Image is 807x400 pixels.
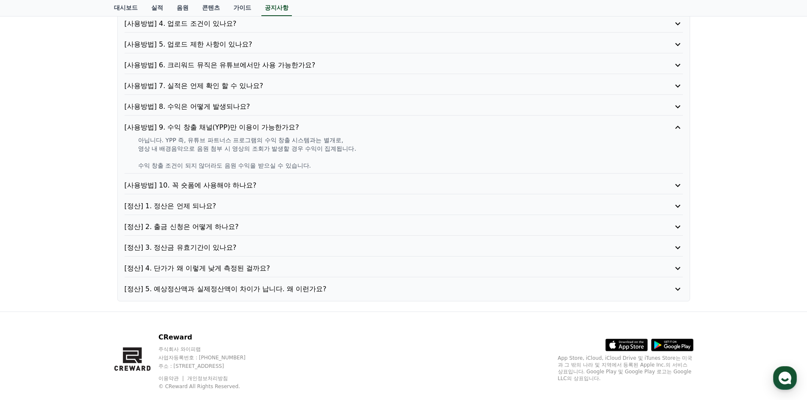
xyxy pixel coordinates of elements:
button: [정산] 4. 단가가 왜 이렇게 낮게 측정된 걸까요? [125,263,683,273]
p: [정산] 1. 정산은 언제 되나요? [125,201,638,211]
button: [사용방법] 7. 실적은 언제 확인 할 수 있나요? [125,81,683,91]
p: 아닙니다. YPP 즉, 유튜브 파트너스 프로그램의 수익 창출 시스템과는 별개로, [138,136,683,144]
p: CReward [158,332,262,342]
button: [사용방법] 4. 업로드 조건이 있나요? [125,19,683,29]
p: 주소 : [STREET_ADDRESS] [158,363,262,370]
a: 이용약관 [158,375,185,381]
p: 수익 창출 조건이 되지 않더라도 음원 수익을 받으실 수 있습니다. [138,161,683,170]
a: 대화 [56,268,109,290]
p: [사용방법] 9. 수익 창출 채널(YPP)만 이용이 가능한가요? [125,122,638,132]
a: 홈 [3,268,56,290]
p: [정산] 5. 예상정산액과 실제정산액이 차이가 납니다. 왜 이런가요? [125,284,638,294]
span: 설정 [131,281,141,288]
p: [정산] 3. 정산금 유효기간이 있나요? [125,243,638,253]
span: 대화 [78,281,88,288]
p: © CReward All Rights Reserved. [158,383,262,390]
button: [정산] 5. 예상정산액과 실제정산액이 차이가 납니다. 왜 이런가요? [125,284,683,294]
p: [사용방법] 4. 업로드 조건이 있나요? [125,19,638,29]
p: [사용방법] 5. 업로드 제한 사항이 있나요? [125,39,638,50]
button: [사용방법] 8. 수익은 어떻게 발생되나요? [125,102,683,112]
button: [사용방법] 9. 수익 창출 채널(YPP)만 이용이 가능한가요? [125,122,683,132]
button: [사용방법] 10. 꼭 숏폼에 사용해야 하나요? [125,180,683,190]
p: App Store, iCloud, iCloud Drive 및 iTunes Store는 미국과 그 밖의 나라 및 지역에서 등록된 Apple Inc.의 서비스 상표입니다. Goo... [558,355,693,382]
button: [사용방법] 5. 업로드 제한 사항이 있나요? [125,39,683,50]
span: 홈 [27,281,32,288]
p: [사용방법] 6. 크리워드 뮤직은 유튜브에서만 사용 가능한가요? [125,60,638,70]
a: 개인정보처리방침 [187,375,228,381]
a: 설정 [109,268,163,290]
p: 주식회사 와이피랩 [158,346,262,353]
button: [정산] 3. 정산금 유효기간이 있나요? [125,243,683,253]
p: [정산] 2. 출금 신청은 어떻게 하나요? [125,222,638,232]
button: [정산] 1. 정산은 언제 되나요? [125,201,683,211]
button: [정산] 2. 출금 신청은 어떻게 하나요? [125,222,683,232]
p: [사용방법] 10. 꼭 숏폼에 사용해야 하나요? [125,180,638,190]
p: 영상 내 배경음악으로 음원 첨부 시 영상의 조회가 발생할 경우 수익이 집계됩니다. [138,144,683,153]
p: [사용방법] 8. 수익은 어떻게 발생되나요? [125,102,638,112]
p: [사용방법] 7. 실적은 언제 확인 할 수 있나요? [125,81,638,91]
p: [정산] 4. 단가가 왜 이렇게 낮게 측정된 걸까요? [125,263,638,273]
button: [사용방법] 6. 크리워드 뮤직은 유튜브에서만 사용 가능한가요? [125,60,683,70]
p: 사업자등록번호 : [PHONE_NUMBER] [158,354,262,361]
